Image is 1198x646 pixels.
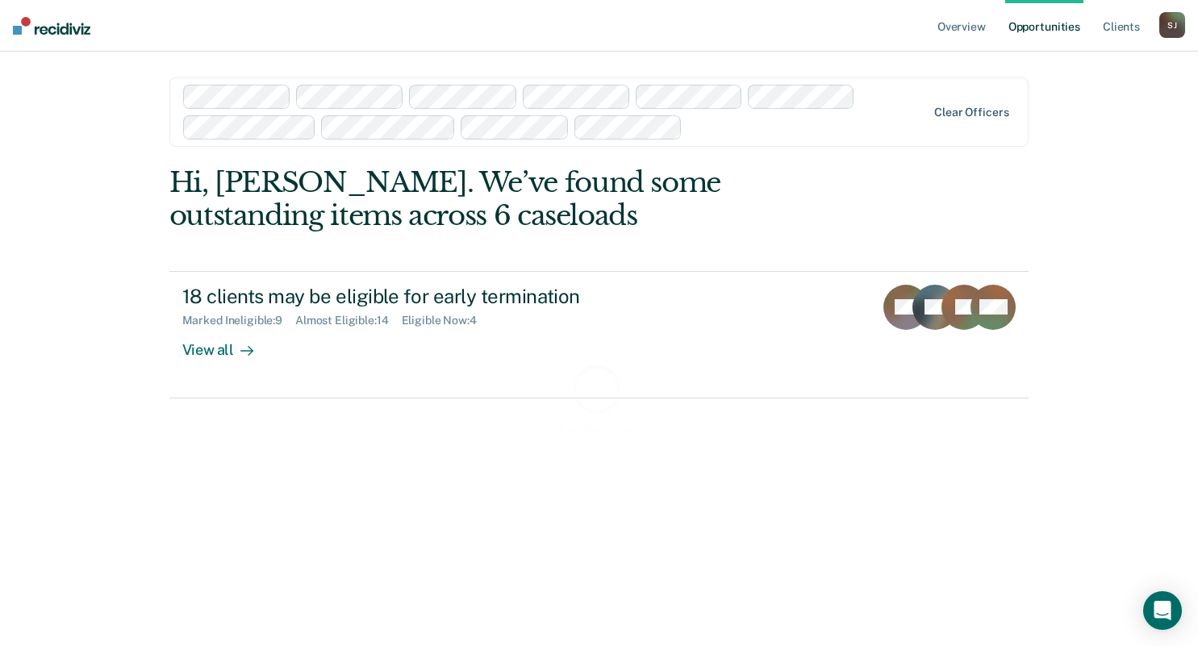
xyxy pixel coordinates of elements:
[561,423,637,436] div: Loading data...
[1143,591,1182,630] div: Open Intercom Messenger
[1159,12,1185,38] button: SJ
[934,106,1008,119] div: Clear officers
[1159,12,1185,38] div: S J
[13,17,90,35] img: Recidiviz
